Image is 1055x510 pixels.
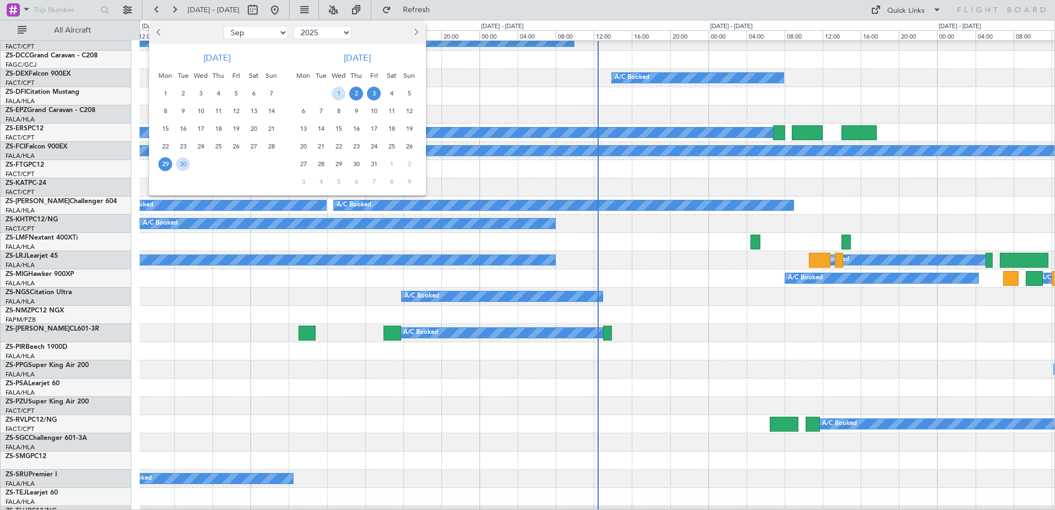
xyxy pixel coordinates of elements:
span: 5 [332,175,345,189]
select: Select year [294,26,351,39]
span: 8 [385,175,398,189]
span: 2 [402,157,416,171]
div: 16-9-2025 [174,120,192,137]
div: Thu [348,67,365,84]
span: 1 [385,157,398,171]
div: 9-10-2025 [348,102,365,120]
span: 26 [402,140,416,153]
span: 27 [247,140,260,153]
div: 8-9-2025 [157,102,174,120]
span: 10 [367,104,381,118]
button: Previous month [153,24,166,41]
span: 21 [264,122,278,136]
div: 23-9-2025 [174,137,192,155]
span: 12 [402,104,416,118]
div: Fri [365,67,383,84]
div: Sun [401,67,418,84]
div: 9-11-2025 [401,173,418,190]
div: 4-11-2025 [312,173,330,190]
div: 6-11-2025 [348,173,365,190]
span: 22 [332,140,345,153]
div: Mon [295,67,312,84]
span: 28 [264,140,278,153]
div: 31-10-2025 [365,155,383,173]
span: 11 [385,104,398,118]
span: 31 [367,157,381,171]
span: 3 [194,87,207,100]
div: 7-11-2025 [365,173,383,190]
span: 23 [349,140,363,153]
div: 2-9-2025 [174,84,192,102]
div: 5-10-2025 [401,84,418,102]
div: 13-10-2025 [295,120,312,137]
span: 27 [296,157,310,171]
span: 2 [349,87,363,100]
span: 5 [229,87,243,100]
span: 25 [211,140,225,153]
span: 5 [402,87,416,100]
div: 17-10-2025 [365,120,383,137]
div: Wed [192,67,210,84]
div: 14-9-2025 [263,102,280,120]
div: 12-10-2025 [401,102,418,120]
span: 21 [314,140,328,153]
div: 18-9-2025 [210,120,227,137]
div: 23-10-2025 [348,137,365,155]
span: 17 [194,122,207,136]
div: 25-10-2025 [383,137,401,155]
span: 3 [296,175,310,189]
span: 13 [296,122,310,136]
div: 30-9-2025 [174,155,192,173]
div: Mon [157,67,174,84]
div: 3-11-2025 [295,173,312,190]
span: 20 [296,140,310,153]
span: 4 [314,175,328,189]
span: 7 [314,104,328,118]
div: Wed [330,67,348,84]
span: 22 [158,140,172,153]
span: 11 [211,104,225,118]
span: 26 [229,140,243,153]
button: Next month [409,24,422,41]
span: 25 [385,140,398,153]
span: 24 [194,140,207,153]
div: 16-10-2025 [348,120,365,137]
div: Tue [174,67,192,84]
span: 3 [367,87,381,100]
div: 1-11-2025 [383,155,401,173]
span: 6 [349,175,363,189]
div: 8-10-2025 [330,102,348,120]
div: 6-10-2025 [295,102,312,120]
span: 9 [349,104,363,118]
div: 2-11-2025 [401,155,418,173]
span: 19 [229,122,243,136]
div: 15-10-2025 [330,120,348,137]
div: 28-10-2025 [312,155,330,173]
span: 30 [176,157,190,171]
div: 21-9-2025 [263,120,280,137]
div: 14-10-2025 [312,120,330,137]
div: 25-9-2025 [210,137,227,155]
span: 16 [349,122,363,136]
div: 4-10-2025 [383,84,401,102]
span: 9 [402,175,416,189]
div: 4-9-2025 [210,84,227,102]
span: 9 [176,104,190,118]
div: 8-11-2025 [383,173,401,190]
span: 15 [332,122,345,136]
span: 8 [158,104,172,118]
div: 13-9-2025 [245,102,263,120]
select: Select month [223,26,288,39]
div: 17-9-2025 [192,120,210,137]
div: 10-10-2025 [365,102,383,120]
div: 20-10-2025 [295,137,312,155]
div: Sat [383,67,401,84]
div: 18-10-2025 [383,120,401,137]
span: 4 [211,87,225,100]
div: 3-10-2025 [365,84,383,102]
div: Tue [312,67,330,84]
span: 8 [332,104,345,118]
span: 16 [176,122,190,136]
span: 28 [314,157,328,171]
div: 24-9-2025 [192,137,210,155]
